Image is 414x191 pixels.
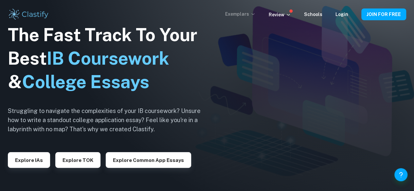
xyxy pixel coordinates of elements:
[8,23,211,94] h1: The Fast Track To Your Best &
[8,106,211,134] h6: Struggling to navigate the complexities of your IB coursework? Unsure how to write a standout col...
[225,10,256,18] p: Exemplars
[8,8,49,21] img: Clastify logo
[8,152,50,168] button: Explore IAs
[55,157,100,163] a: Explore TOK
[269,11,291,18] p: Review
[106,157,191,163] a: Explore Common App essays
[304,12,322,17] a: Schools
[361,8,406,20] button: JOIN FOR FREE
[335,12,348,17] a: Login
[8,157,50,163] a: Explore IAs
[22,72,149,92] span: College Essays
[55,152,100,168] button: Explore TOK
[394,168,407,181] button: Help and Feedback
[106,152,191,168] button: Explore Common App essays
[47,48,169,69] span: IB Coursework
